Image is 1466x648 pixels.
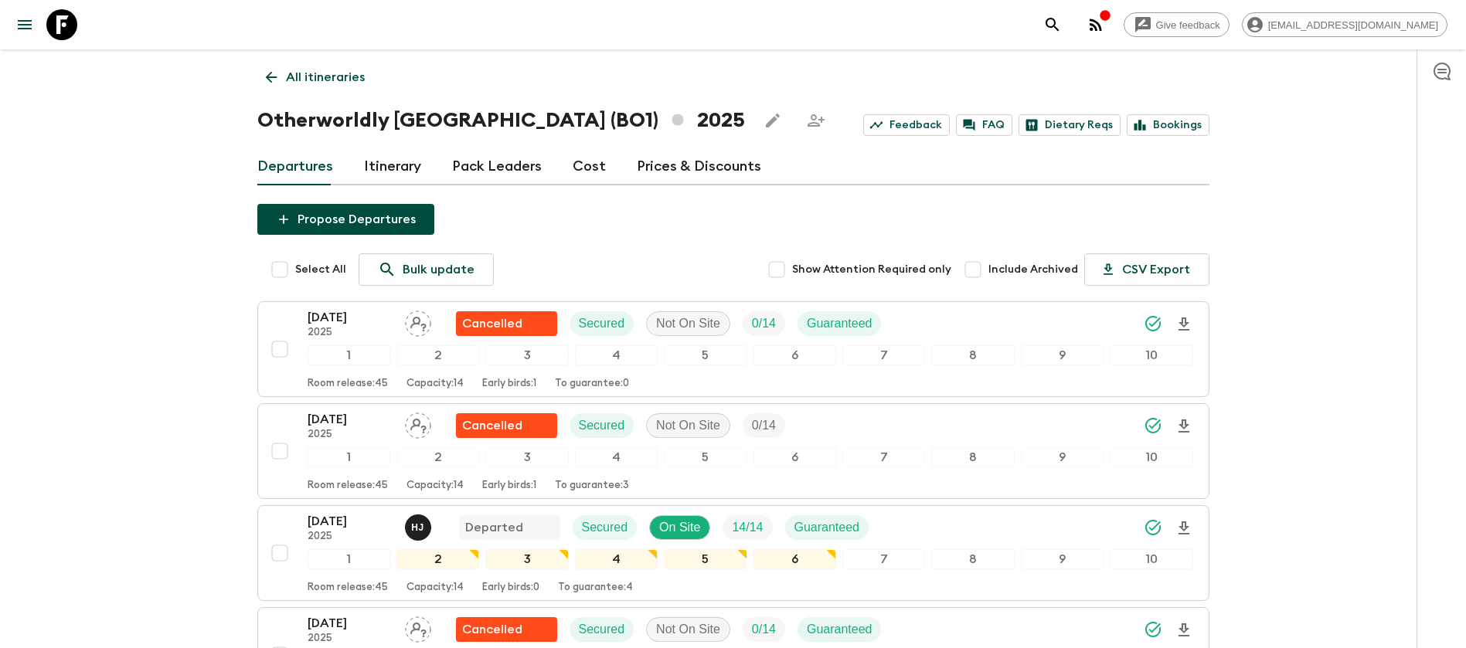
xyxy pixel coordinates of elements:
a: FAQ [956,114,1012,136]
div: 8 [931,549,1014,569]
p: 2025 [308,531,393,543]
p: Cancelled [462,620,522,639]
p: [DATE] [308,512,393,531]
p: Early birds: 0 [482,582,539,594]
p: Capacity: 14 [406,378,464,390]
div: 9 [1021,345,1104,365]
div: 1 [308,447,390,467]
div: 4 [575,447,658,467]
p: To guarantee: 0 [555,378,629,390]
div: 8 [931,447,1014,467]
div: 5 [664,345,747,365]
button: Edit this itinerary [757,105,788,136]
div: 6 [753,549,836,569]
p: Room release: 45 [308,378,388,390]
a: Cost [573,148,606,185]
p: [DATE] [308,308,393,327]
div: Flash Pack cancellation [456,617,557,642]
div: 3 [485,447,568,467]
p: Room release: 45 [308,582,388,594]
div: 2 [396,549,479,569]
p: 0 / 14 [752,620,776,639]
p: 0 / 14 [752,314,776,333]
p: 2025 [308,429,393,441]
a: Itinerary [364,148,421,185]
div: 8 [931,345,1014,365]
p: Guaranteed [794,518,860,537]
a: Departures [257,148,333,185]
div: 10 [1110,447,1192,467]
p: To guarantee: 3 [555,480,629,492]
a: Give feedback [1124,12,1230,37]
div: 4 [575,345,658,365]
p: Cancelled [462,416,522,435]
p: Capacity: 14 [406,480,464,492]
div: 5 [664,447,747,467]
button: CSV Export [1084,253,1209,286]
div: [EMAIL_ADDRESS][DOMAIN_NAME] [1242,12,1447,37]
a: Prices & Discounts [637,148,761,185]
p: Secured [582,518,628,537]
button: search adventures [1037,9,1068,40]
p: Bulk update [403,260,474,279]
div: Trip Fill [723,515,772,540]
div: Flash Pack cancellation [456,413,557,438]
a: Bulk update [359,253,494,286]
p: Capacity: 14 [406,582,464,594]
span: Show Attention Required only [792,262,951,277]
div: 6 [753,447,836,467]
div: Trip Fill [743,311,785,336]
p: To guarantee: 4 [558,582,633,594]
p: 14 / 14 [732,518,763,537]
div: Not On Site [646,617,730,642]
svg: Synced Successfully [1144,314,1162,333]
div: Trip Fill [743,617,785,642]
a: Bookings [1127,114,1209,136]
p: Not On Site [656,416,720,435]
span: Include Archived [988,262,1078,277]
div: On Site [649,515,710,540]
svg: Download Onboarding [1175,315,1193,334]
span: Select All [295,262,346,277]
button: Propose Departures [257,204,434,235]
span: Assign pack leader [405,417,431,429]
div: 2 [396,345,479,365]
h1: Otherworldly [GEOGRAPHIC_DATA] (BO1) 2025 [257,105,745,136]
div: Not On Site [646,311,730,336]
p: Guaranteed [807,620,872,639]
svg: Download Onboarding [1175,417,1193,436]
span: Assign pack leader [405,621,431,633]
p: 2025 [308,327,393,339]
p: 2025 [308,633,393,645]
p: Secured [579,416,625,435]
div: Secured [570,311,634,336]
p: All itineraries [286,68,365,87]
div: 1 [308,345,390,365]
svg: Synced Successfully [1144,620,1162,639]
a: Pack Leaders [452,148,542,185]
div: 3 [485,549,568,569]
div: 7 [842,447,925,467]
svg: Synced Successfully [1144,416,1162,435]
div: Secured [570,617,634,642]
p: Early birds: 1 [482,378,536,390]
div: Secured [573,515,638,540]
div: 9 [1021,447,1104,467]
p: Secured [579,620,625,639]
div: 10 [1110,345,1192,365]
svg: Synced Successfully [1144,518,1162,537]
p: On Site [659,518,700,537]
a: All itineraries [257,62,373,93]
p: Early birds: 1 [482,480,536,492]
a: Dietary Reqs [1019,114,1121,136]
button: menu [9,9,40,40]
div: 10 [1110,549,1192,569]
a: Feedback [863,114,950,136]
svg: Download Onboarding [1175,621,1193,640]
p: Room release: 45 [308,480,388,492]
div: 7 [842,345,925,365]
p: Secured [579,314,625,333]
div: 3 [485,345,568,365]
div: 6 [753,345,836,365]
div: 7 [842,549,925,569]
